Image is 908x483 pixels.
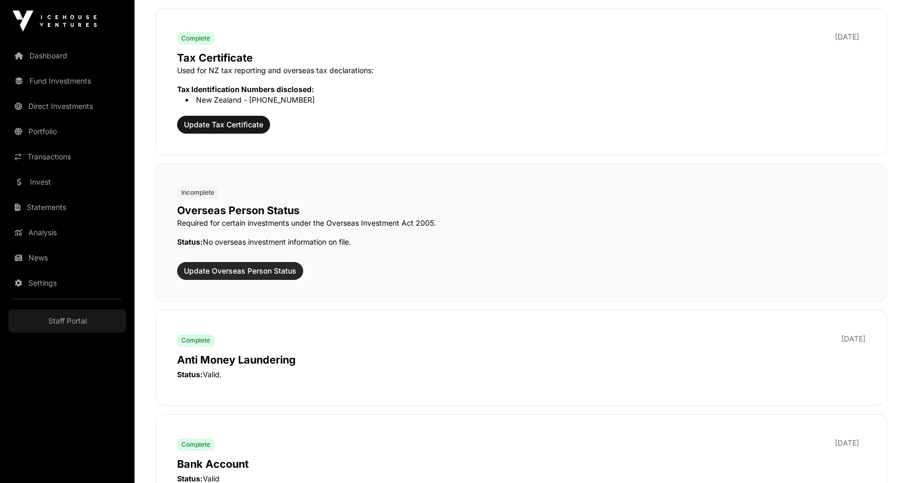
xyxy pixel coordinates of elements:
p: Used for NZ tax reporting and overseas tax declarations: [177,65,865,76]
span: Incomplete [181,188,214,197]
a: Dashboard [8,44,126,67]
span: Complete [181,336,210,345]
iframe: Chat Widget [855,432,908,483]
a: Staff Portal [8,309,126,333]
button: Update Tax Certificate [177,116,270,134]
p: [DATE] [841,334,865,344]
p: Tax Identification Numbers disclosed: [177,84,865,95]
a: Analysis [8,221,126,244]
p: Bank Account [177,457,865,471]
li: New Zealand - [PHONE_NUMBER] [185,95,865,105]
img: Icehouse Ventures Logo [13,11,97,32]
span: Complete [181,440,210,449]
button: Update Overseas Person Status [177,262,303,280]
a: Portfolio [8,120,126,143]
p: Valid. [177,369,865,380]
p: Tax Certificate [177,51,865,65]
p: No overseas investment information on file. [177,237,865,247]
a: Update Overseas Person Status [177,268,303,279]
a: Direct Investments [8,95,126,118]
p: [DATE] [835,32,859,42]
a: Statements [8,196,126,219]
span: Complete [181,34,210,43]
p: Anti Money Laundering [177,353,865,367]
span: Status: [177,474,203,483]
a: News [8,246,126,269]
span: Status: [177,370,203,379]
span: Update Tax Certificate [184,119,263,130]
span: Status: [177,237,203,246]
a: Invest [8,170,126,194]
p: Overseas Person Status [177,203,865,218]
a: Transactions [8,145,126,168]
p: [DATE] [835,438,859,448]
span: Update Overseas Person Status [184,266,296,276]
a: Settings [8,271,126,295]
p: Required for certain investments under the Overseas Investment Act 2005. [177,218,865,228]
a: Fund Investments [8,69,126,93]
